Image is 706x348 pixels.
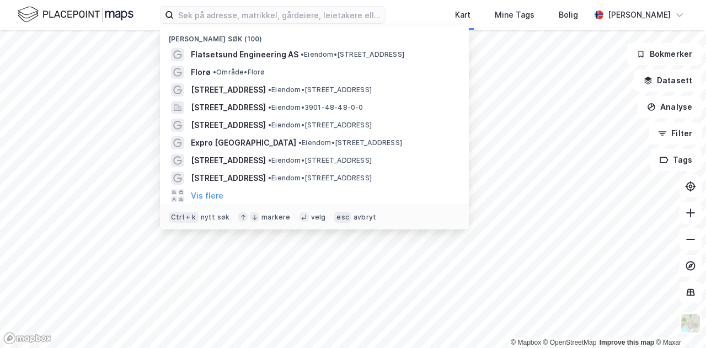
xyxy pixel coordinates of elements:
span: • [213,68,216,76]
div: avbryt [354,213,376,222]
a: Mapbox homepage [3,332,52,345]
button: Tags [650,149,702,171]
iframe: Chat Widget [651,295,706,348]
a: Mapbox [511,339,541,346]
span: Eiendom • [STREET_ADDRESS] [268,156,372,165]
div: velg [311,213,326,222]
span: • [268,121,271,129]
input: Søk på adresse, matrikkel, gårdeiere, leietakere eller personer [174,7,385,23]
div: Kart [455,8,470,22]
span: Flatsetsund Engineering AS [191,48,298,61]
span: Eiendom • [STREET_ADDRESS] [301,50,404,59]
span: • [268,103,271,111]
a: OpenStreetMap [543,339,597,346]
button: Vis flere [191,189,223,202]
span: [STREET_ADDRESS] [191,119,266,132]
a: Improve this map [600,339,654,346]
div: Kontrollprogram for chat [651,295,706,348]
div: [PERSON_NAME] søk (100) [160,26,469,46]
div: markere [261,213,290,222]
span: Eiendom • [STREET_ADDRESS] [268,121,372,130]
div: esc [334,212,351,223]
div: Mine Tags [495,8,534,22]
span: • [268,85,271,94]
div: [PERSON_NAME] [608,8,671,22]
button: Analyse [638,96,702,118]
span: • [268,174,271,182]
span: • [298,138,302,147]
img: logo.f888ab2527a4732fd821a326f86c7f29.svg [18,5,133,24]
span: Expro [GEOGRAPHIC_DATA] [191,136,296,149]
span: • [301,50,304,58]
span: • [268,156,271,164]
span: [STREET_ADDRESS] [191,101,266,114]
span: Florø [191,66,211,79]
span: [STREET_ADDRESS] [191,154,266,167]
span: Eiendom • [STREET_ADDRESS] [268,174,372,183]
span: Eiendom • [STREET_ADDRESS] [268,85,372,94]
div: Ctrl + k [169,212,199,223]
button: Bokmerker [627,43,702,65]
span: [STREET_ADDRESS] [191,172,266,185]
div: nytt søk [201,213,230,222]
div: Bolig [559,8,578,22]
button: Datasett [634,69,702,92]
button: Filter [649,122,702,144]
span: Område • Florø [213,68,265,77]
span: [STREET_ADDRESS] [191,83,266,97]
span: Eiendom • [STREET_ADDRESS] [298,138,402,147]
span: Eiendom • 3901-48-48-0-0 [268,103,363,112]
